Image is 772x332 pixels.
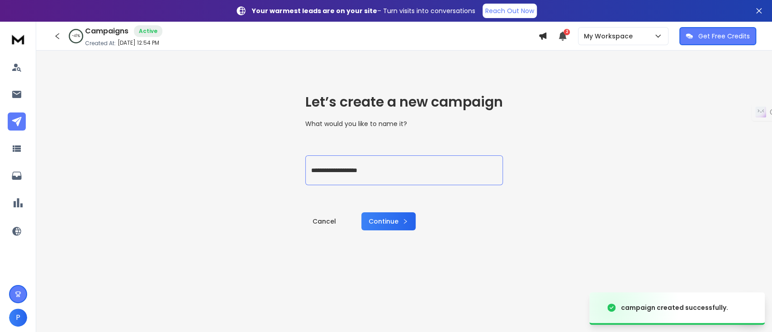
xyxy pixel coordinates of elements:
strong: Your warmest leads are on your site [252,6,377,15]
img: logo [9,31,27,47]
button: P [9,309,27,327]
a: Reach Out Now [483,4,537,18]
p: -41 % [72,33,80,39]
p: [DATE] 12:54 PM [118,39,159,47]
p: – Turn visits into conversations [252,6,475,15]
button: Get Free Credits [679,27,756,45]
p: Reach Out Now [485,6,534,15]
h1: Campaigns [85,26,128,37]
a: Cancel [305,212,343,230]
h1: Let’s create a new campaign [305,94,503,110]
p: Get Free Credits [698,32,750,41]
div: Active [134,25,162,37]
div: campaign created successfully. [621,303,728,312]
span: 2 [564,29,570,35]
p: What would you like to name it? [305,119,503,128]
p: Created At: [85,40,116,47]
button: Continue [361,212,416,230]
p: My Workspace [584,32,636,41]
